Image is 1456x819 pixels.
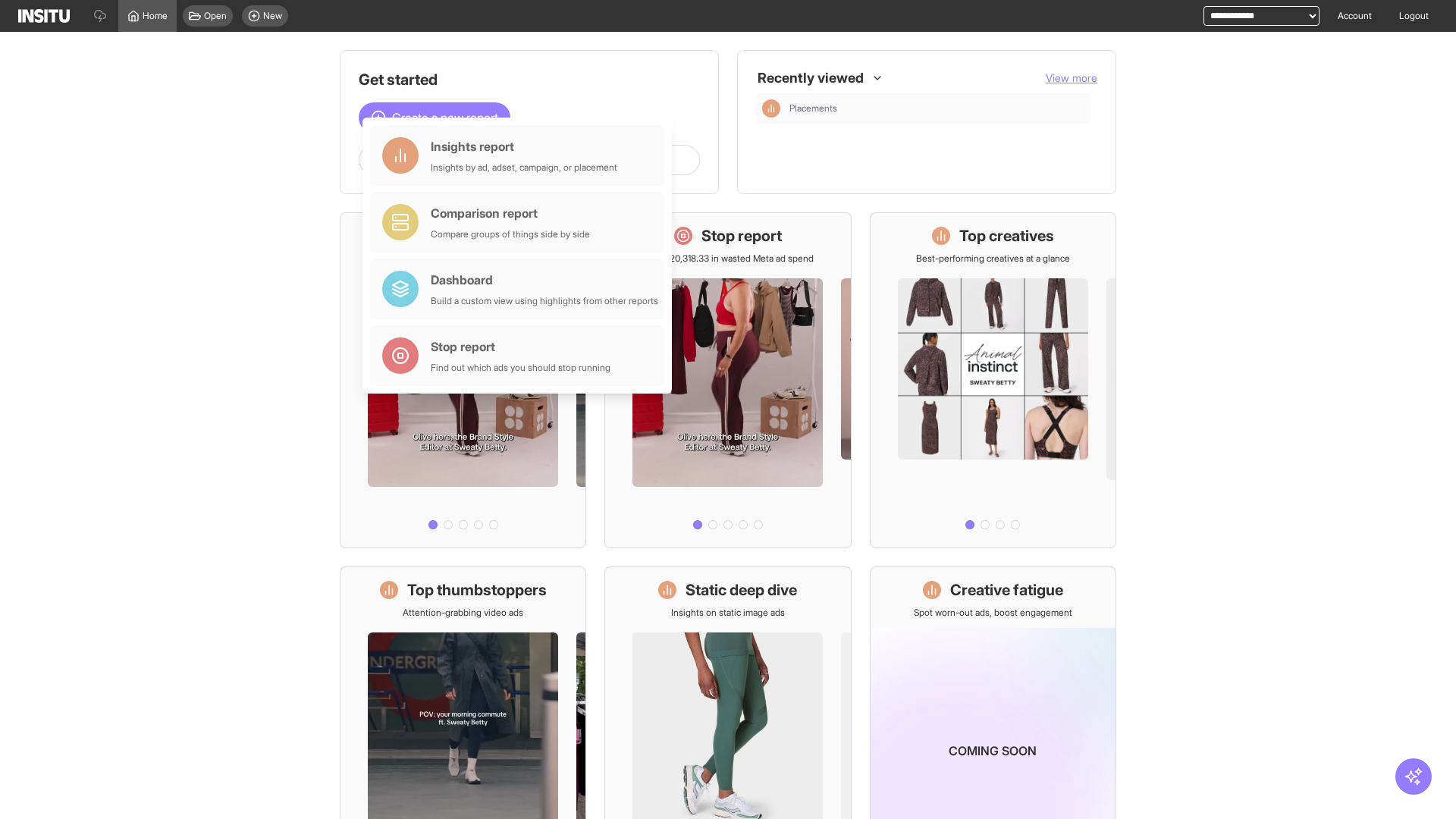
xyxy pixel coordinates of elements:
[870,212,1116,548] a: Top creativesBest-performing creatives at a glance
[701,225,782,246] h1: Stop report
[340,212,586,548] a: What's live nowSee all active ads instantly
[204,10,227,22] span: Open
[359,69,700,90] h1: Get started
[916,253,1070,265] p: Best-performing creatives at a glance
[789,102,1085,115] span: Placements
[604,212,851,548] a: Stop reportSave £20,318.33 in wasted Meta ad spend
[959,225,1054,246] h1: Top creatives
[263,10,282,22] span: New
[762,99,780,118] div: Insights
[392,108,498,127] span: Create a new report
[359,102,510,133] button: Create a new report
[431,337,610,356] div: Stop report
[431,137,617,155] div: Insights report
[431,271,658,289] div: Dashboard
[642,253,814,265] p: Save £20,318.33 in wasted Meta ad spend
[686,579,797,601] h1: Static deep dive
[403,607,523,619] p: Attention-grabbing video ads
[1046,71,1097,84] span: View more
[431,204,590,222] div: Comparison report
[431,162,617,174] div: Insights by ad, adset, campaign, or placement
[671,607,785,619] p: Insights on static image ads
[407,579,547,601] h1: Top thumbstoppers
[789,102,837,115] span: Placements
[1046,71,1097,86] button: View more
[431,295,658,307] div: Build a custom view using highlights from other reports
[431,228,590,240] div: Compare groups of things side by side
[18,9,70,23] img: Logo
[431,362,610,374] div: Find out which ads you should stop running
[143,10,168,22] span: Home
